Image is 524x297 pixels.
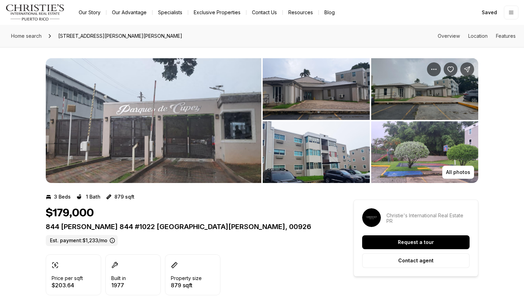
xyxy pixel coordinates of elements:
a: Blog [319,8,340,17]
li: 1 of 6 [46,58,261,183]
nav: Page section menu [438,33,516,39]
button: View image gallery [46,58,261,183]
label: Est. payment: $1,233/mo [46,235,118,246]
p: 844 [PERSON_NAME] 844 #1022 [GEOGRAPHIC_DATA][PERSON_NAME], 00926 [46,222,329,231]
div: Listing Photos [46,58,478,183]
button: Contact Us [246,8,282,17]
button: View image gallery [371,58,478,120]
button: View image gallery [371,121,478,183]
a: Our Advantage [106,8,152,17]
p: All photos [446,169,470,175]
img: logo [6,4,65,21]
p: Price per sqft [52,276,83,281]
p: 879 sqft [114,194,134,200]
button: View image gallery [263,58,370,120]
a: Home search [8,30,44,42]
button: Open menu [504,6,518,19]
p: 879 sqft [171,282,202,288]
p: Contact agent [398,258,434,263]
a: Resources [283,8,318,17]
button: Request a tour [362,235,470,249]
button: Save Property: 844 CARR 844 #1022 [444,62,457,76]
button: Property options [427,62,441,76]
a: Skip to: Overview [438,33,460,39]
p: $203.64 [52,282,83,288]
span: [STREET_ADDRESS][PERSON_NAME][PERSON_NAME] [55,30,185,42]
p: 1 Bath [86,194,101,200]
p: Built in [111,276,126,281]
a: Exclusive Properties [188,8,246,17]
button: Share Property: 844 CARR 844 #1022 [460,62,474,76]
a: Our Story [73,8,106,17]
button: Contact agent [362,253,470,268]
button: View image gallery [263,121,370,183]
p: Christie's International Real Estate PR [386,213,470,224]
p: Request a tour [398,239,434,245]
a: Skip to: Features [496,33,516,39]
span: Home search [11,33,42,39]
h1: $179,000 [46,207,94,220]
p: Property size [171,276,202,281]
p: 1977 [111,282,126,288]
li: 2 of 6 [263,58,478,183]
a: Specialists [152,8,188,17]
p: 3 Beds [54,194,71,200]
button: All photos [442,166,474,179]
a: Saved [478,6,501,19]
span: Saved [482,10,497,15]
a: Skip to: Location [468,33,488,39]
